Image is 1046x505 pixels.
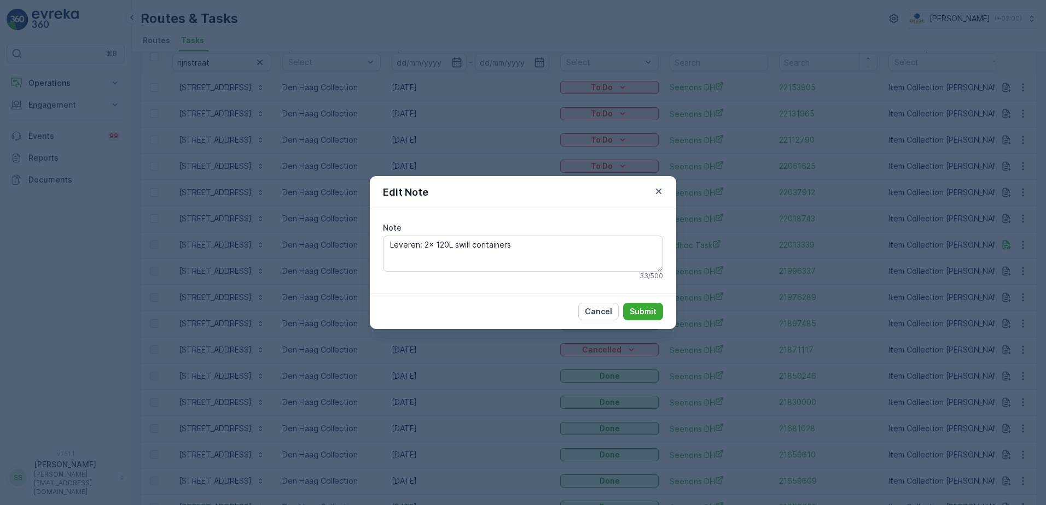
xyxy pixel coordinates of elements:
button: Submit [623,303,663,320]
p: Cancel [585,306,612,317]
textarea: Leveren: 2x 120L swill containers [383,236,663,272]
p: Submit [630,306,656,317]
p: Edit Note [383,185,428,200]
p: 33 / 500 [640,272,663,280]
label: Note [383,223,402,232]
button: Cancel [578,303,619,320]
